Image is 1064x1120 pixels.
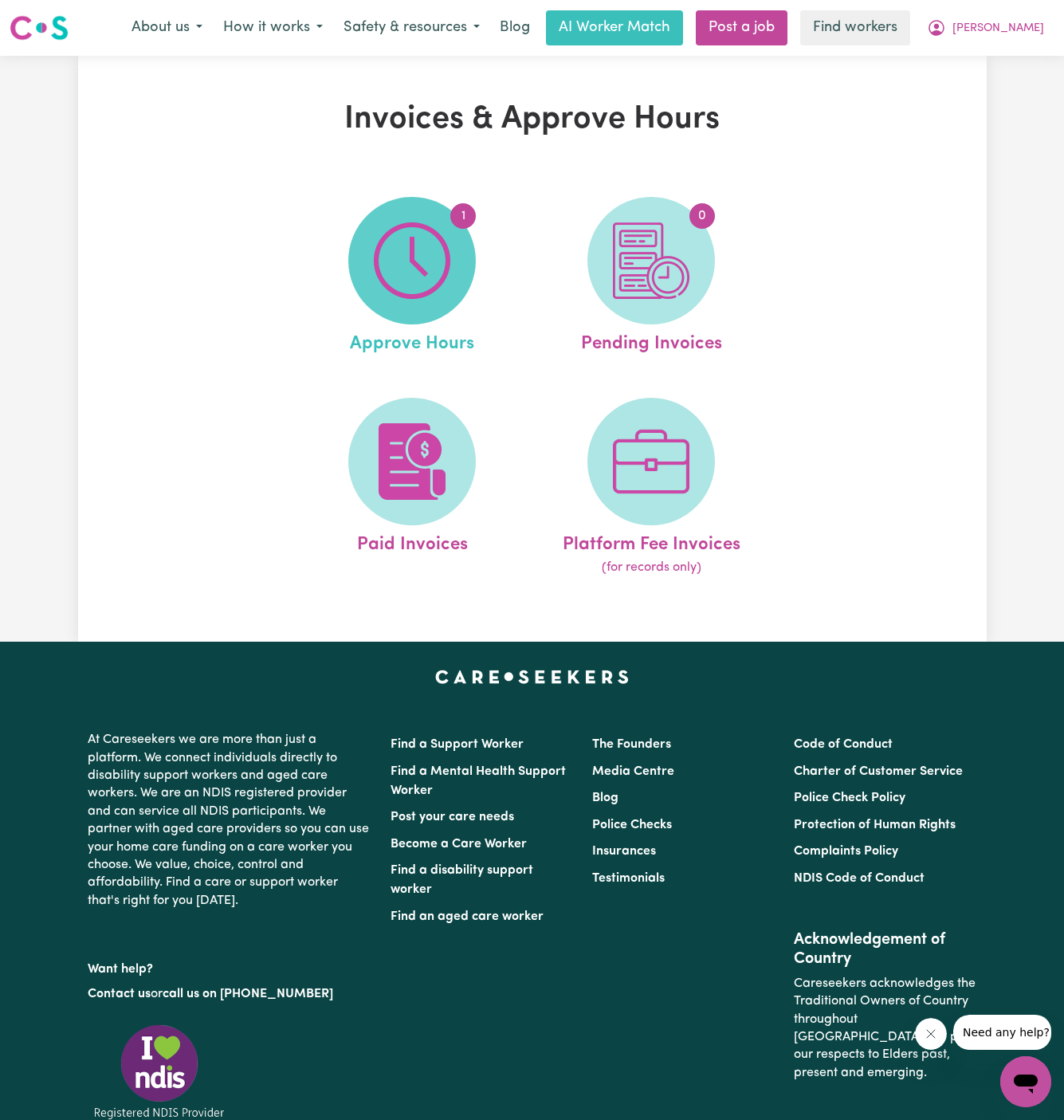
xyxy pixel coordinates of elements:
span: Approve Hours [350,324,474,358]
a: Post a job [696,10,787,45]
a: Paid Invoices [297,398,527,578]
button: Safety & resources [333,11,490,45]
a: Find a disability support worker [391,864,533,896]
button: My Account [917,11,1054,45]
a: Insurances [592,845,656,858]
a: Police Checks [592,819,672,831]
span: 0 [689,203,715,229]
iframe: Button to launch messaging window [1000,1056,1051,1107]
a: Pending Invoices [536,197,766,358]
iframe: Message from company [953,1015,1051,1050]
span: 1 [450,203,476,229]
p: At Careseekers we are more than just a platform. We connect individuals directly to disability su... [88,725,371,916]
a: Media Centre [592,765,674,778]
a: Code of Conduct [794,738,893,751]
a: Find workers [800,10,910,45]
p: or [88,979,371,1009]
a: Find a Support Worker [391,738,524,751]
p: Want help? [88,954,371,978]
span: Paid Invoices [357,525,468,559]
a: Careseekers logo [10,10,69,46]
span: [PERSON_NAME] [952,20,1044,37]
button: About us [121,11,213,45]
a: Charter of Customer Service [794,765,963,778]
span: Platform Fee Invoices [563,525,740,559]
a: Become a Care Worker [391,838,527,851]
a: AI Worker Match [546,10,683,45]
a: Contact us [88,988,151,1000]
a: Approve Hours [297,197,527,358]
a: Platform Fee Invoices(for records only) [536,398,766,578]
a: Post your care needs [391,811,514,823]
a: Complaints Policy [794,845,898,858]
p: Careseekers acknowledges the Traditional Owners of Country throughout [GEOGRAPHIC_DATA]. We pay o... [794,969,976,1088]
span: (for records only) [602,558,701,577]
iframe: Close message [915,1018,947,1050]
a: Protection of Human Rights [794,819,956,831]
img: Careseekers logo [10,14,69,42]
h2: Acknowledgement of Country [794,930,976,969]
a: Testimonials [592,872,665,885]
a: call us on [PHONE_NUMBER] [163,988,333,1000]
a: Find a Mental Health Support Worker [391,765,566,797]
span: Pending Invoices [581,324,722,358]
a: Careseekers home page [435,670,629,683]
a: Blog [592,792,618,804]
a: Blog [490,10,540,45]
a: The Founders [592,738,671,751]
a: Find an aged care worker [391,910,544,923]
a: NDIS Code of Conduct [794,872,925,885]
a: Police Check Policy [794,792,905,804]
h1: Invoices & Approve Hours [239,100,826,139]
button: How it works [213,11,333,45]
